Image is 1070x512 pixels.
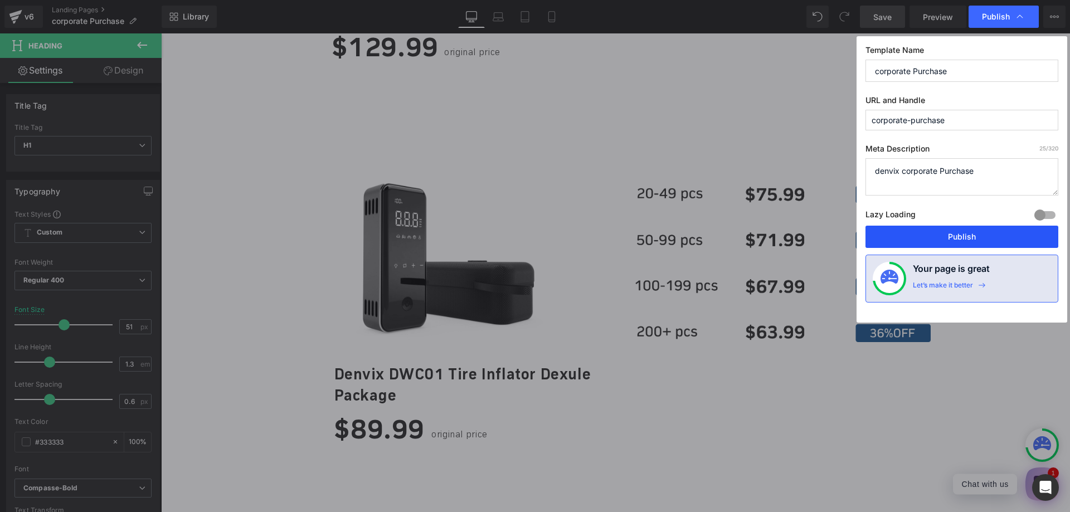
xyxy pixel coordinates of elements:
textarea: denvix corporate Purchase [865,158,1058,196]
a: 0 [873,120,901,134]
span: /320 [1039,145,1058,152]
h1: $89.99 [129,378,309,415]
div: Open Intercom Messenger [1032,474,1059,501]
span: 25 [1039,145,1046,152]
label: Lazy Loading [865,207,916,226]
mark: 0 [867,109,881,123]
p: original price [270,393,438,410]
label: Meta Description [865,144,1058,158]
div: Let’s make it better [913,281,973,295]
label: URL and Handle [865,95,1058,110]
h1: Denvix DWC01 Tire Inflator Dexule Package [173,330,446,372]
img: onboarding-status.svg [881,270,898,287]
p: original price [283,11,438,28]
h4: Your page is great [913,262,990,281]
button: Publish [865,226,1058,248]
span: Publish [982,12,1010,22]
span: 1 [886,433,899,446]
label: Template Name [865,45,1058,60]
